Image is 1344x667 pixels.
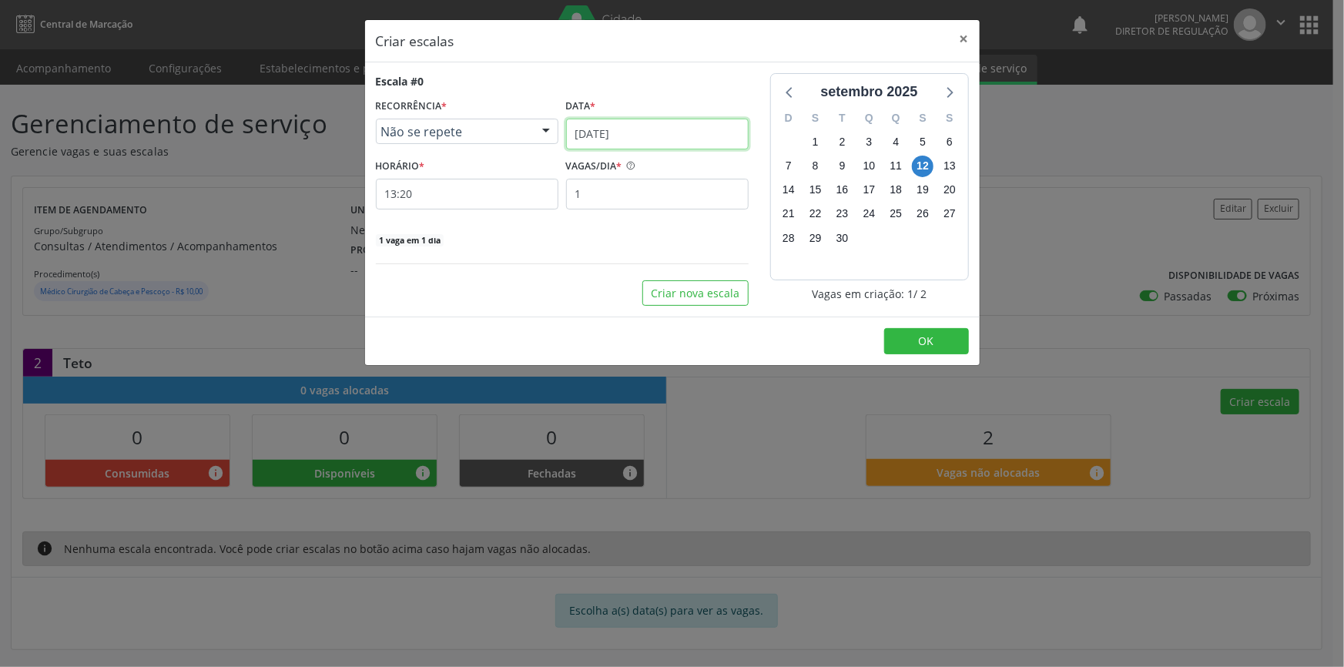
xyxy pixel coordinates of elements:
[566,95,596,119] label: Data
[805,179,826,201] span: segunda-feira, 15 de setembro de 2025
[885,179,907,201] span: quinta-feira, 18 de setembro de 2025
[884,328,969,354] button: OK
[778,203,799,225] span: domingo, 21 de setembro de 2025
[858,156,880,177] span: quarta-feira, 10 de setembro de 2025
[912,203,933,225] span: sexta-feira, 26 de setembro de 2025
[858,131,880,153] span: quarta-feira, 3 de setembro de 2025
[912,131,933,153] span: sexta-feira, 5 de setembro de 2025
[805,156,826,177] span: segunda-feira, 8 de setembro de 2025
[858,203,880,225] span: quarta-feira, 24 de setembro de 2025
[939,131,960,153] span: sábado, 6 de setembro de 2025
[885,156,907,177] span: quinta-feira, 11 de setembro de 2025
[910,106,937,130] div: S
[858,179,880,201] span: quarta-feira, 17 de setembro de 2025
[939,156,960,177] span: sábado, 13 de setembro de 2025
[937,106,964,130] div: S
[778,179,799,201] span: domingo, 14 de setembro de 2025
[376,179,558,209] input: 00:00
[376,234,444,246] span: 1 vaga em 1 dia
[856,106,883,130] div: Q
[829,106,856,130] div: T
[376,95,447,119] label: RECORRÊNCIA
[832,227,853,249] span: terça-feira, 30 de setembro de 2025
[778,227,799,249] span: domingo, 28 de setembro de 2025
[622,155,636,171] ion-icon: help circle outline
[885,203,907,225] span: quinta-feira, 25 de setembro de 2025
[912,179,933,201] span: sexta-feira, 19 de setembro de 2025
[832,156,853,177] span: terça-feira, 9 de setembro de 2025
[805,131,826,153] span: segunda-feira, 1 de setembro de 2025
[912,156,933,177] span: sexta-feira, 12 de setembro de 2025
[913,286,927,302] span: / 2
[919,333,934,348] span: OK
[566,119,749,149] input: Selecione uma data
[566,155,622,179] label: VAGAS/DIA
[778,156,799,177] span: domingo, 7 de setembro de 2025
[381,124,527,139] span: Não se repete
[939,203,960,225] span: sábado, 27 de setembro de 2025
[832,203,853,225] span: terça-feira, 23 de setembro de 2025
[814,82,923,102] div: setembro 2025
[376,73,424,89] div: Escala #0
[770,286,969,302] div: Vagas em criação: 1
[776,106,803,130] div: D
[832,179,853,201] span: terça-feira, 16 de setembro de 2025
[642,280,749,307] button: Criar nova escala
[802,106,829,130] div: S
[376,155,425,179] label: HORÁRIO
[805,227,826,249] span: segunda-feira, 29 de setembro de 2025
[376,31,454,51] h5: Criar escalas
[949,20,980,58] button: Close
[883,106,910,130] div: Q
[832,131,853,153] span: terça-feira, 2 de setembro de 2025
[939,179,960,201] span: sábado, 20 de setembro de 2025
[805,203,826,225] span: segunda-feira, 22 de setembro de 2025
[885,131,907,153] span: quinta-feira, 4 de setembro de 2025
